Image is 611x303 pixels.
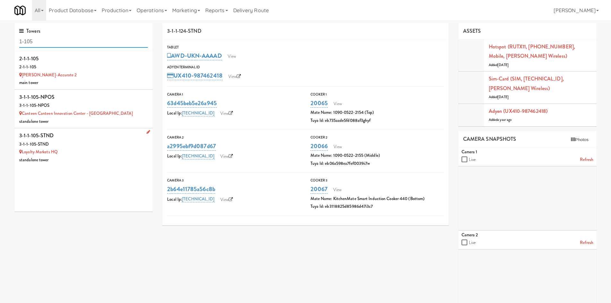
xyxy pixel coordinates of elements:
div: 3-1-1-105-NPOS [19,92,148,102]
a: a2995ebf9d087d67 [167,142,216,151]
span: Added [489,117,512,122]
a: 20065 [310,99,328,108]
span: [DATE] [497,63,509,67]
a: UX410-987462418 [167,71,223,80]
a: Sim-card (SIM, [TECHNICAL_ID], [PERSON_NAME] Wireless) [489,75,564,92]
div: Mate Name: KitchenMate Smart Induction Cooker 440 (Bottom) [310,195,444,203]
a: 63d45beb5e26a945 [167,99,217,108]
div: 2-1-1-105 [19,63,148,71]
div: main tower [19,79,148,87]
div: Tuya Id: eb06a598ea7fef0039ii7w [310,160,444,168]
div: 3-1-1-105-NPOS [19,102,148,110]
div: 3-1-1-105-STND [19,140,148,148]
a: 20066 [310,142,328,151]
a: Refresh [580,239,593,247]
a: View [217,152,236,161]
a: Adyen (UX410-987462418) [489,107,547,115]
a: View [225,72,244,81]
label: Live [469,156,476,164]
a: Hotspot (RUTX11, [PHONE_NUMBER], Mobile, [PERSON_NAME] Wireless) [489,43,575,60]
a: Canteen Canteen Innovation Center - [GEOGRAPHIC_DATA] [19,110,133,116]
span: Towers [19,27,40,35]
a: [TECHNICAL_ID] [182,110,214,116]
li: 2-1-1-1052-1-1-105 [PERSON_NAME]-Accurate 2main tower [14,51,153,90]
div: standalone tower [19,156,148,164]
a: Loyalty Markets HQ [19,149,58,155]
div: 2-1-1-105 [19,54,148,63]
div: Cooker 3 [310,177,444,184]
span: a year ago [497,117,512,122]
a: 2b64e11785a56c8b [167,185,215,194]
div: Adyen Terminal Id [167,64,444,71]
div: Tuya Id: eb735aade5fd088af3ghyf [310,117,444,125]
a: 20067 [310,185,328,194]
div: 3-1-1-124-STND [162,23,449,39]
span: Added [489,63,509,67]
div: Mate Name: 1090-0522-2155 (Middle) [310,152,444,160]
div: Cooker 1 [310,91,444,98]
a: View [225,52,239,61]
div: Camera 2 [167,134,301,141]
div: Camera 2 [462,231,593,239]
span: Added [489,95,509,99]
span: CAMERA SNAPSHOTS [463,135,516,143]
span: [DATE] [497,95,509,99]
div: Local Ip: [167,195,301,205]
button: Photos [568,135,592,145]
a: Refresh [580,156,593,164]
div: Mate Name: 1090-0522-2154 (Top) [310,109,444,117]
a: [TECHNICAL_ID] [182,153,214,159]
img: Micromart [14,5,26,16]
a: View [330,99,345,109]
div: Local Ip: [167,152,301,161]
a: View [217,109,236,118]
a: AWD-UKN-AAAAD [167,51,222,60]
div: Camera 1 [462,148,593,156]
div: Camera 3 [167,177,301,184]
span: ASSETS [463,27,481,35]
li: 3-1-1-105-NPOS3-1-1-105-NPOS Canteen Canteen Innovation Center - [GEOGRAPHIC_DATA]standalone tower [14,90,153,128]
div: Tablet [167,44,444,51]
a: View [217,195,236,205]
div: standalone tower [19,118,148,126]
div: Tuya Id: eb3118825d85986d47i3c7 [310,203,444,211]
a: View [330,185,345,195]
div: 3-1-1-105-STND [19,131,148,140]
a: [PERSON_NAME]-Accurate 2 [19,72,77,78]
a: [TECHNICAL_ID] [182,196,214,202]
div: Camera 1 [167,91,301,98]
a: View [330,142,345,152]
label: Live [469,239,476,247]
li: 3-1-1-105-STND3-1-1-105-STND Loyalty Markets HQstandalone tower [14,128,153,166]
div: Cooker 2 [310,134,444,141]
input: Search towers [19,36,148,48]
div: Local Ip: [167,109,301,118]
